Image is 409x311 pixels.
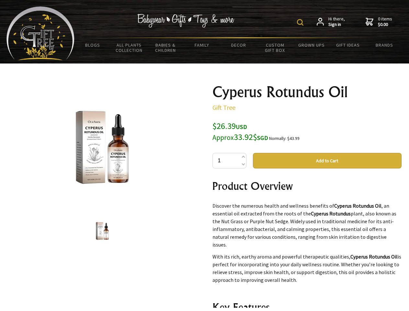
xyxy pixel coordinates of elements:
[257,134,268,142] span: SGD
[90,219,115,243] img: Cyperus Rotundus Oil
[74,38,111,52] a: BLOGS
[212,133,234,142] small: Approx
[378,22,392,28] strong: $0.00
[366,38,403,52] a: Brands
[378,16,392,28] span: 0 items
[366,16,392,28] a: 0 items$0.00
[293,38,330,52] a: Grown Ups
[330,38,366,52] a: Gift Ideas
[111,38,148,57] a: All Plants Collection
[328,16,345,28] span: Hi there,
[212,103,235,111] a: Gift Tree
[212,121,268,142] span: $26.39 33.92$
[350,253,398,260] strong: Cyperus Rotundus Oil
[52,97,153,198] img: Cyperus Rotundus Oil
[184,38,221,52] a: Family
[297,19,303,26] img: product search
[212,253,402,284] p: With its rich, earthy aroma and powerful therapeutic qualities, is perfect for incorporating into...
[147,38,184,57] a: Babies & Children
[212,84,402,100] h1: Cyperus Rotundus Oil
[257,38,293,57] a: Custom Gift Box
[6,6,74,60] img: Babyware - Gifts - Toys and more...
[328,22,345,28] strong: Sign in
[311,210,351,217] strong: Cyperus Rotundus
[236,123,247,131] span: USD
[253,153,402,168] button: Add to Cart
[137,14,234,28] img: Babywear - Gifts - Toys & more
[269,136,300,141] small: Normally: $43.99
[212,178,402,194] h2: Product Overview
[317,16,345,28] a: Hi there,Sign in
[334,202,381,209] strong: Cyperus Rotundus Oil
[220,38,257,52] a: Decor
[212,202,402,248] p: Discover the numerous health and wellness benefits of , an essential oil extracted from the roots...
